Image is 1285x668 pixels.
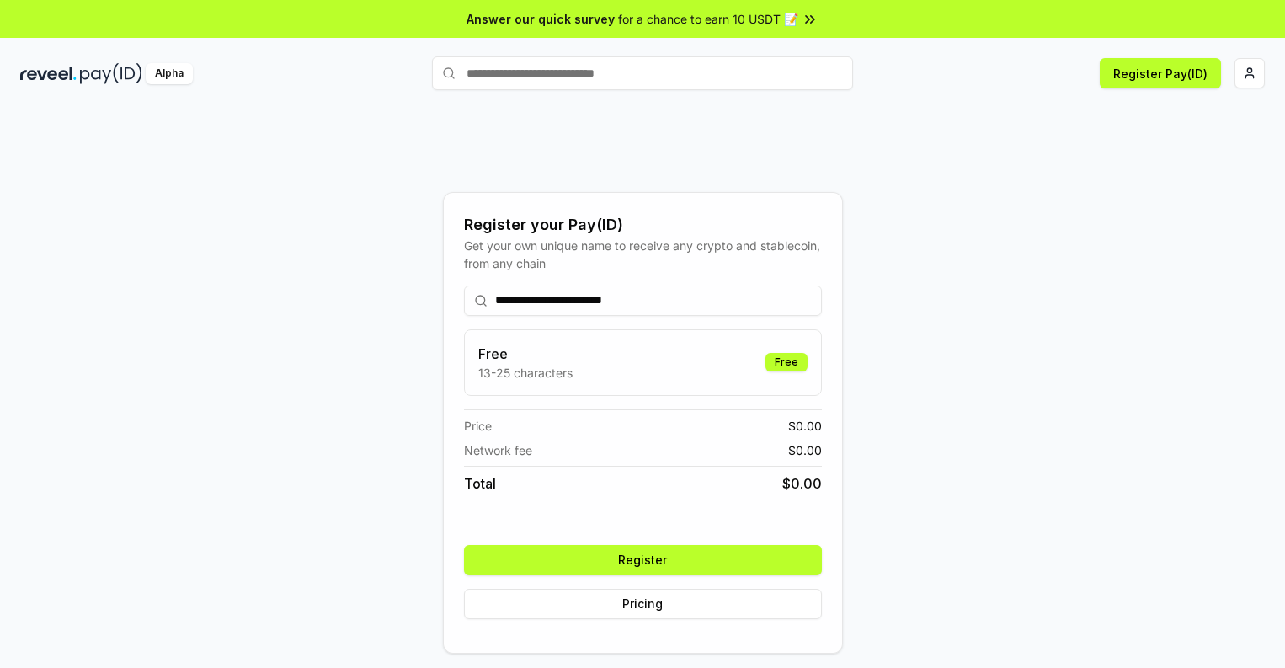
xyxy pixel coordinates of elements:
[80,63,142,84] img: pay_id
[464,441,532,459] span: Network fee
[464,237,822,272] div: Get your own unique name to receive any crypto and stablecoin, from any chain
[788,441,822,459] span: $ 0.00
[788,417,822,435] span: $ 0.00
[464,589,822,619] button: Pricing
[20,63,77,84] img: reveel_dark
[478,344,573,364] h3: Free
[618,10,798,28] span: for a chance to earn 10 USDT 📝
[146,63,193,84] div: Alpha
[464,417,492,435] span: Price
[765,353,808,371] div: Free
[464,545,822,575] button: Register
[478,364,573,382] p: 13-25 characters
[1100,58,1221,88] button: Register Pay(ID)
[464,473,496,494] span: Total
[467,10,615,28] span: Answer our quick survey
[464,213,822,237] div: Register your Pay(ID)
[782,473,822,494] span: $ 0.00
